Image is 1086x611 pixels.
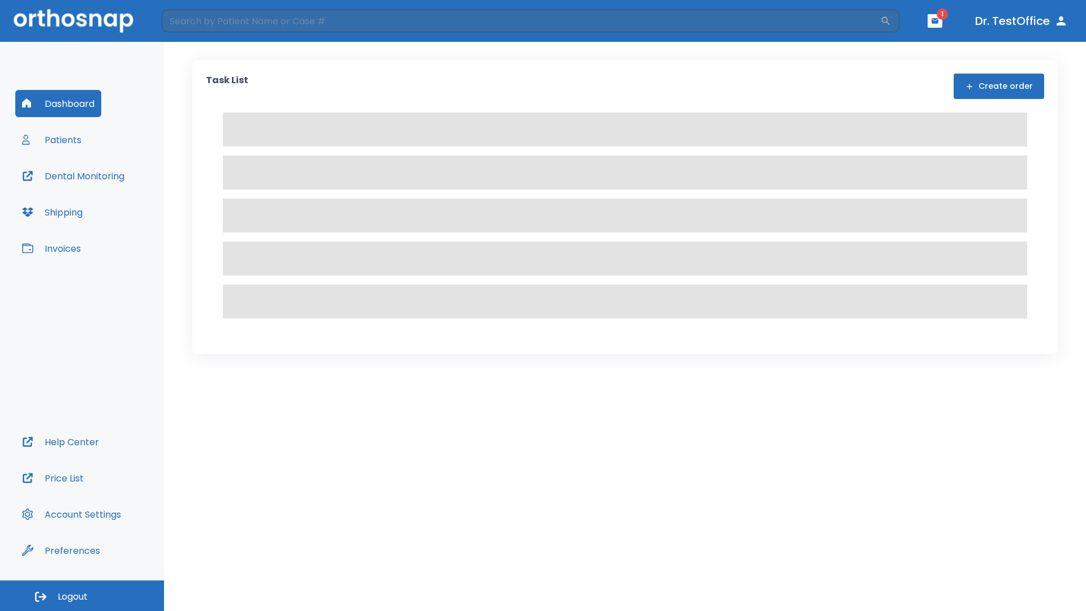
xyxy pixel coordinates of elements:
button: Dashboard [15,90,101,117]
input: Search by Patient Name or Case # [162,10,880,32]
button: Preferences [15,537,107,564]
button: Help Center [15,428,106,455]
p: Task List [206,74,248,99]
span: Logout [58,591,88,603]
button: Invoices [15,235,88,262]
span: 1 [937,8,948,20]
button: Create order [954,74,1044,99]
button: Price List [15,464,90,492]
button: Account Settings [15,501,128,528]
button: Dr. TestOffice [971,11,1072,31]
img: Orthosnap [14,9,133,32]
button: Dental Monitoring [15,162,131,190]
button: Shipping [15,199,89,226]
button: Patients [15,126,88,153]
